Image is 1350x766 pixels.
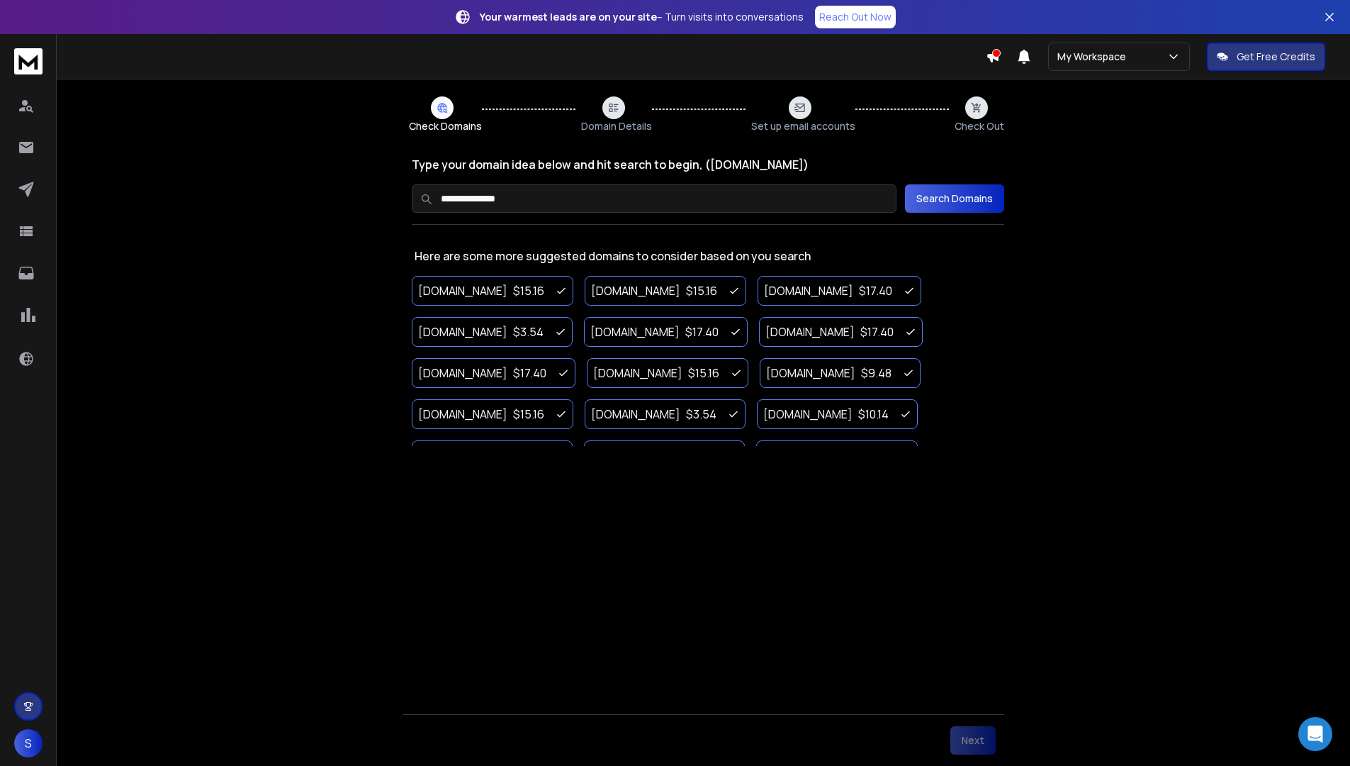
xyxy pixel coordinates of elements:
[14,729,43,757] button: S
[14,48,43,74] img: logo
[1057,50,1132,64] p: My Workspace
[1237,50,1315,64] p: Get Free Credits
[815,6,896,28] a: Reach Out Now
[1207,43,1325,71] button: Get Free Credits
[480,10,657,23] strong: Your warmest leads are on your site
[480,10,804,24] p: – Turn visits into conversations
[819,10,891,24] p: Reach Out Now
[1298,717,1332,751] div: Open Intercom Messenger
